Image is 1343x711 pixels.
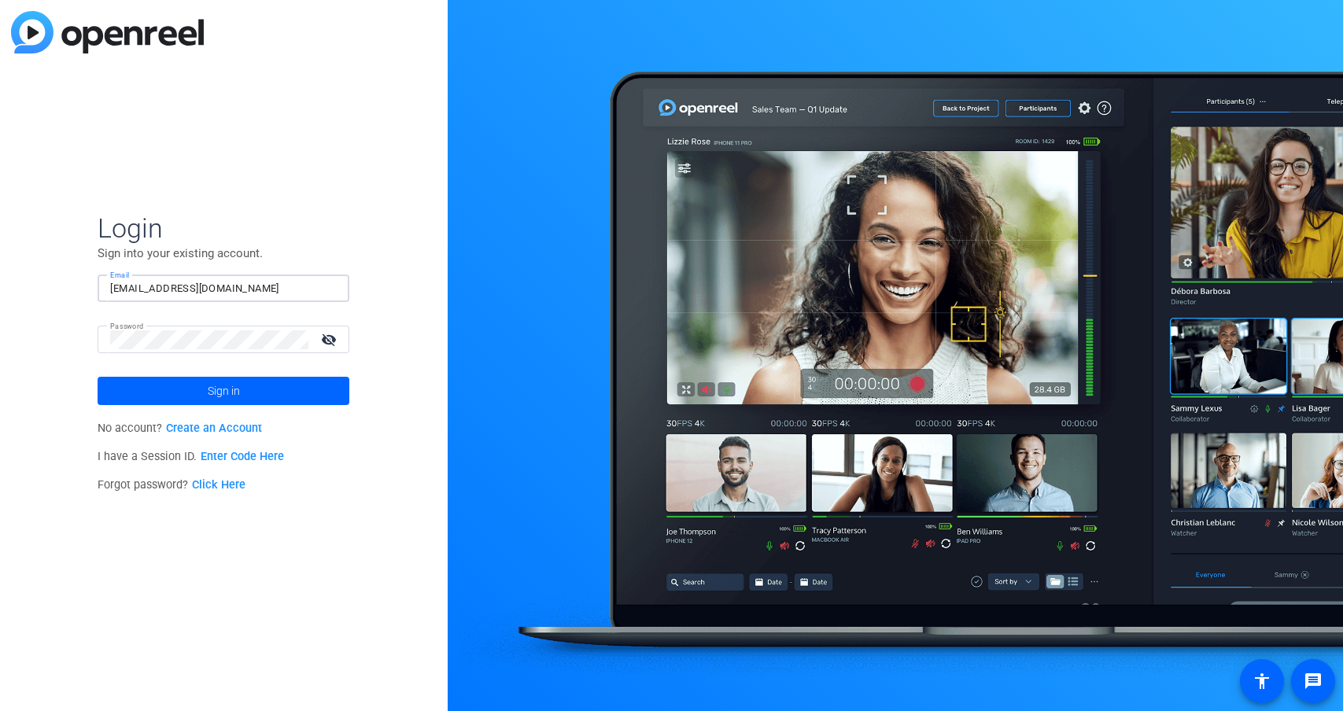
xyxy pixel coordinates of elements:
[1304,672,1323,691] mat-icon: message
[312,328,349,351] mat-icon: visibility_off
[208,371,240,411] span: Sign in
[98,245,349,262] p: Sign into your existing account.
[110,279,337,298] input: Enter Email Address
[1253,672,1271,691] mat-icon: accessibility
[201,450,284,463] a: Enter Code Here
[98,478,245,492] span: Forgot password?
[192,478,245,492] a: Click Here
[110,271,130,279] mat-label: Email
[166,422,262,435] a: Create an Account
[98,450,284,463] span: I have a Session ID.
[98,422,262,435] span: No account?
[110,322,144,330] mat-label: Password
[98,377,349,405] button: Sign in
[98,212,349,245] span: Login
[11,11,204,53] img: blue-gradient.svg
